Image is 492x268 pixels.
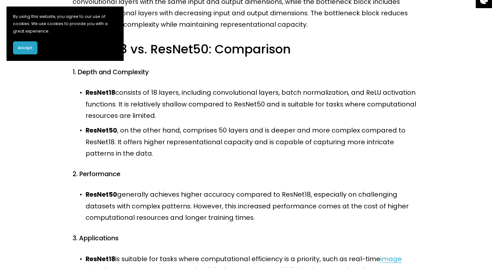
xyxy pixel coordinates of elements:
[86,87,419,121] p: consists of 18 layers, including convolutional layers, batch normalization, and ReLU activation f...
[73,41,419,57] h3: ResNet18 vs. ResNet50: Comparison
[73,234,419,243] h4: 3. Applications
[86,125,419,159] p: , on the other hand, comprises 50 layers and is deeper and more complex compared to ResNet18. It ...
[73,68,419,77] h4: 1. Depth and Complexity
[86,126,117,135] strong: ResNet50
[18,45,33,51] span: Accept
[13,13,117,35] p: By using this website, you agree to our use of cookies. We use cookies to provide you with a grea...
[86,254,115,263] strong: ResNet18
[13,41,37,54] button: Accept
[86,88,115,97] strong: ResNet18
[86,190,117,199] strong: ResNet50
[86,189,419,223] p: generally achieves higher accuracy compared to ResNet18, especially on challenging datasets with ...
[7,7,124,61] section: Cookie banner
[73,170,419,178] h4: 2. Performance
